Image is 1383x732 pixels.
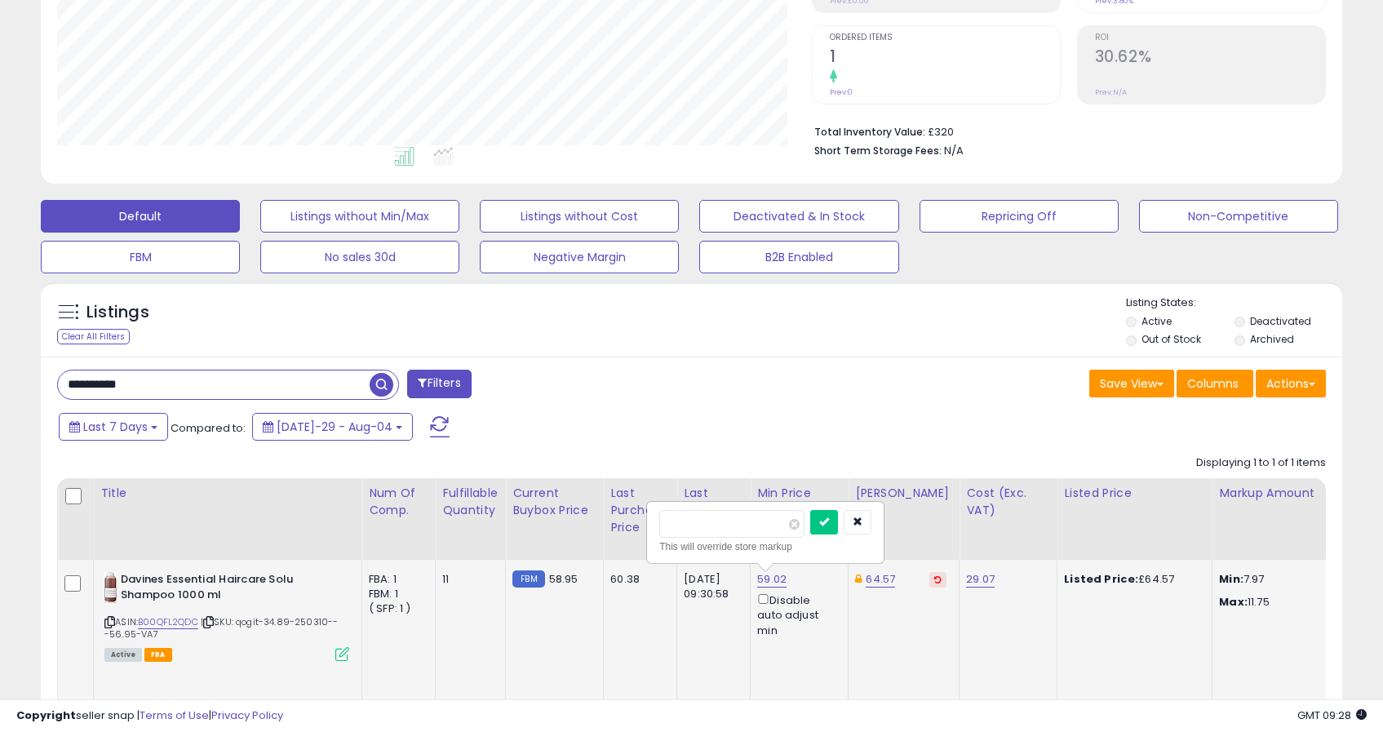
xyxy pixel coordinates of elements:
[866,571,895,588] a: 64.57
[1141,314,1172,328] label: Active
[1219,572,1354,587] p: 7.97
[920,200,1119,233] button: Repricing Off
[814,121,1314,140] li: £320
[407,370,471,398] button: Filters
[442,572,493,587] div: 11
[83,419,148,435] span: Last 7 Days
[1187,375,1239,392] span: Columns
[830,47,1060,69] h2: 1
[1139,200,1338,233] button: Non-Competitive
[1219,595,1354,610] p: 11.75
[659,539,871,555] div: This will override store markup
[104,572,117,605] img: 31FC+bgyTeL._SL40_.jpg
[16,708,283,724] div: seller snap | |
[104,615,339,640] span: | SKU: qogit-34.89-250310---56.95-VA7
[369,572,423,587] div: FBA: 1
[944,143,964,158] span: N/A
[138,615,198,629] a: B00QFL2QDC
[121,572,319,606] b: Davines Essential Haircare Solu Shampoo 1000 ml
[59,413,168,441] button: Last 7 Days
[549,571,578,587] span: 58.95
[86,301,149,324] h5: Listings
[1126,295,1342,311] p: Listing States:
[41,241,240,273] button: FBM
[369,601,423,616] div: ( SFP: 1 )
[830,33,1060,42] span: Ordered Items
[757,485,841,502] div: Min Price
[104,572,349,659] div: ASIN:
[252,413,413,441] button: [DATE]-29 - Aug-04
[1297,708,1367,723] span: 2025-08-12 09:28 GMT
[277,419,392,435] span: [DATE]-29 - Aug-04
[260,200,459,233] button: Listings without Min/Max
[16,708,76,723] strong: Copyright
[1064,571,1138,587] b: Listed Price:
[684,572,738,601] div: [DATE] 09:30:58
[610,572,664,587] div: 60.38
[1177,370,1253,397] button: Columns
[610,485,670,536] div: Last Purchase Price
[1250,314,1311,328] label: Deactivated
[57,329,130,344] div: Clear All Filters
[100,485,355,502] div: Title
[41,200,240,233] button: Default
[1064,572,1199,587] div: £64.57
[1219,485,1360,502] div: Markup Amount
[140,708,209,723] a: Terms of Use
[369,485,428,519] div: Num of Comp.
[1141,332,1201,346] label: Out of Stock
[966,485,1050,519] div: Cost (Exc. VAT)
[1196,455,1326,471] div: Displaying 1 to 1 of 1 items
[1256,370,1326,397] button: Actions
[211,708,283,723] a: Privacy Policy
[1219,594,1248,610] strong: Max:
[855,485,952,502] div: [PERSON_NAME]
[699,241,898,273] button: B2B Enabled
[757,571,787,588] a: 59.02
[144,648,172,662] span: FBA
[480,241,679,273] button: Negative Margin
[1095,47,1325,69] h2: 30.62%
[171,420,246,436] span: Compared to:
[512,485,596,519] div: Current Buybox Price
[1064,485,1205,502] div: Listed Price
[512,570,544,588] small: FBM
[104,648,142,662] span: All listings currently available for purchase on Amazon
[480,200,679,233] button: Listings without Cost
[814,144,942,157] b: Short Term Storage Fees:
[966,571,995,588] a: 29.07
[757,591,836,638] div: Disable auto adjust min
[830,87,853,97] small: Prev: 0
[684,485,743,553] div: Last Purchase Date (GMT)
[1219,571,1243,587] strong: Min:
[1250,332,1294,346] label: Archived
[699,200,898,233] button: Deactivated & In Stock
[1095,87,1127,97] small: Prev: N/A
[442,485,499,519] div: Fulfillable Quantity
[1095,33,1325,42] span: ROI
[260,241,459,273] button: No sales 30d
[369,587,423,601] div: FBM: 1
[814,125,925,139] b: Total Inventory Value:
[1089,370,1174,397] button: Save View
